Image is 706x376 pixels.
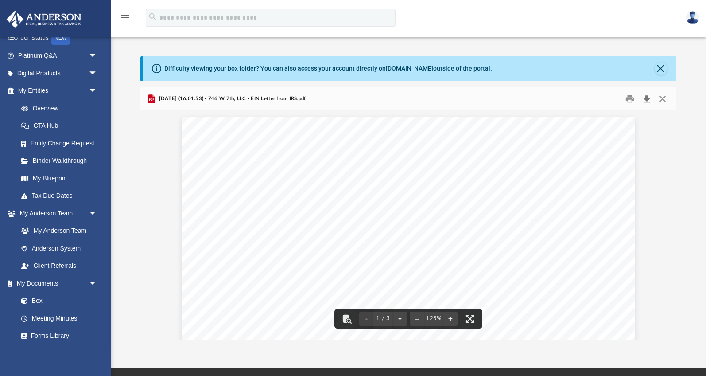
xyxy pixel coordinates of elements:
[12,222,102,240] a: My Anderson Team
[393,309,407,329] button: Next page
[89,64,106,82] span: arrow_drop_down
[410,309,424,329] button: Zoom out
[89,47,106,65] span: arrow_drop_down
[51,31,70,45] div: NEW
[12,169,106,187] a: My Blueprint
[89,274,106,293] span: arrow_drop_down
[12,152,111,170] a: Binder Walkthrough
[6,29,111,47] a: Order StatusNEW
[12,134,111,152] a: Entity Change Request
[4,11,84,28] img: Anderson Advisors Platinum Portal
[12,257,106,275] a: Client Referrals
[6,204,106,222] a: My Anderson Teamarrow_drop_down
[140,110,676,339] div: File preview
[89,204,106,223] span: arrow_drop_down
[460,309,480,329] button: Enter fullscreen
[120,12,130,23] i: menu
[12,345,106,362] a: Notarize
[12,309,106,327] a: Meeting Minutes
[655,63,667,75] button: Close
[12,99,111,117] a: Overview
[6,82,111,100] a: My Entitiesarrow_drop_down
[386,65,433,72] a: [DOMAIN_NAME]
[120,17,130,23] a: menu
[6,47,111,65] a: Platinum Q&Aarrow_drop_down
[337,309,357,329] button: Toggle findbar
[424,316,443,321] div: Current zoom level
[140,110,676,339] div: Document Viewer
[12,292,102,310] a: Box
[373,316,393,321] span: 1 / 3
[6,64,111,82] a: Digital Productsarrow_drop_down
[12,327,102,345] a: Forms Library
[12,187,111,205] a: Tax Due Dates
[373,309,393,329] button: 1 / 3
[654,92,670,106] button: Close
[6,274,106,292] a: My Documentsarrow_drop_down
[443,309,458,329] button: Zoom in
[621,92,639,106] button: Print
[164,64,492,73] div: Difficulty viewing your box folder? You can also access your account directly on outside of the p...
[140,87,676,340] div: Preview
[157,95,306,103] span: [DATE] (16:01:53) - 746 W 7th, LLC - EIN Letter from IRS.pdf
[639,92,655,106] button: Download
[12,239,106,257] a: Anderson System
[686,11,699,24] img: User Pic
[12,117,111,135] a: CTA Hub
[148,12,158,22] i: search
[89,82,106,100] span: arrow_drop_down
